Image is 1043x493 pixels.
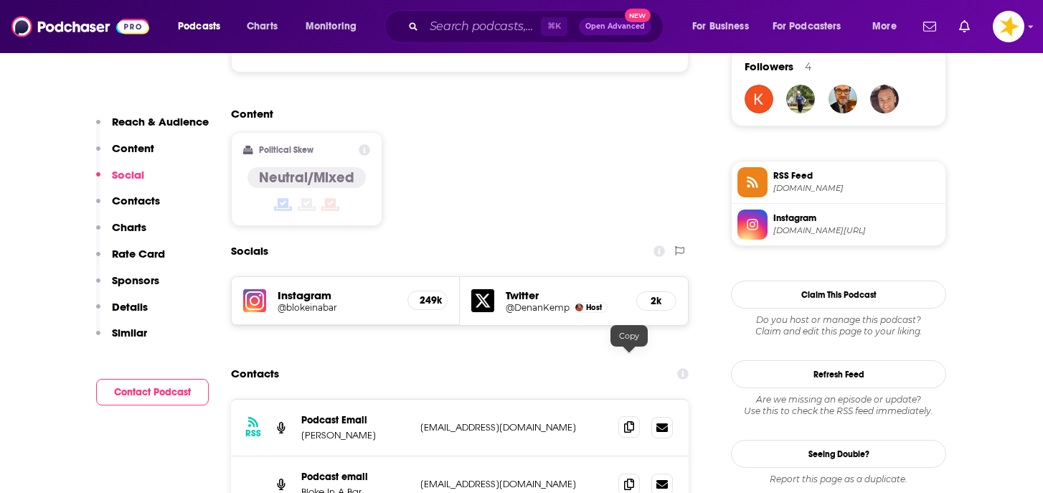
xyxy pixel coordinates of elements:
[692,17,749,37] span: For Business
[112,194,160,207] p: Contacts
[610,325,648,347] div: Copy
[296,15,375,38] button: open menu
[96,168,144,194] button: Social
[231,107,677,121] h2: Content
[424,15,541,38] input: Search podcasts, credits, & more...
[245,428,261,439] h3: RSS
[96,194,160,220] button: Contacts
[96,273,159,300] button: Sponsors
[575,304,583,311] img: Denan Kemp
[541,17,567,36] span: ⌘ K
[731,394,946,417] div: Are we missing an episode or update? Use this to check the RSS feed immediately.
[773,17,841,37] span: For Podcasters
[731,314,946,337] div: Claim and edit this page to your liking.
[420,478,607,490] p: [EMAIL_ADDRESS][DOMAIN_NAME]
[259,145,313,155] h2: Political Skew
[259,169,354,187] h4: Neutral/Mixed
[773,169,940,182] span: RSS Feed
[829,85,857,113] img: Romano
[862,15,915,38] button: open menu
[278,302,396,313] a: @blokeinabar
[112,168,144,182] p: Social
[11,13,149,40] img: Podchaser - Follow, Share and Rate Podcasts
[917,14,942,39] a: Show notifications dropdown
[112,115,209,128] p: Reach & Audience
[731,281,946,309] button: Claim This Podcast
[953,14,976,39] a: Show notifications dropdown
[737,167,940,197] a: RSS Feed[DOMAIN_NAME]
[805,60,811,73] div: 4
[625,9,651,22] span: New
[773,183,940,194] span: feeds.megaphone.fm
[506,288,625,302] h5: Twitter
[96,247,165,273] button: Rate Card
[398,10,677,43] div: Search podcasts, credits, & more...
[763,15,862,38] button: open menu
[773,225,940,236] span: instagram.com/blokeinabar
[96,115,209,141] button: Reach & Audience
[579,18,651,35] button: Open AdvancedNew
[112,326,147,339] p: Similar
[301,471,409,483] p: Podcast email
[745,85,773,113] img: klaradyn
[112,141,154,155] p: Content
[773,212,940,225] span: Instagram
[786,85,815,113] img: mattmasnada
[96,326,147,352] button: Similar
[648,295,664,307] h5: 2k
[96,300,148,327] button: Details
[278,288,396,302] h5: Instagram
[731,314,946,326] span: Do you host or manage this podcast?
[112,300,148,314] p: Details
[420,294,435,306] h5: 249k
[178,17,220,37] span: Podcasts
[96,220,146,247] button: Charts
[96,379,209,405] button: Contact Podcast
[112,273,159,287] p: Sponsors
[168,15,239,38] button: open menu
[247,17,278,37] span: Charts
[872,17,897,37] span: More
[682,15,767,38] button: open menu
[745,60,793,73] span: Followers
[243,289,266,312] img: iconImage
[993,11,1024,42] button: Show profile menu
[731,440,946,468] a: Seeing Double?
[231,238,268,265] h2: Socials
[306,17,357,37] span: Monitoring
[231,360,279,388] h2: Contacts
[731,474,946,485] div: Report this page as a duplicate.
[301,414,409,426] p: Podcast Email
[585,23,645,30] span: Open Advanced
[420,421,607,433] p: [EMAIL_ADDRESS][DOMAIN_NAME]
[112,247,165,260] p: Rate Card
[506,302,570,313] a: @DenanKemp
[737,210,940,240] a: Instagram[DOMAIN_NAME][URL]
[870,85,899,113] img: AdzyHoy
[301,429,409,441] p: [PERSON_NAME]
[96,141,154,168] button: Content
[112,220,146,234] p: Charts
[237,15,286,38] a: Charts
[993,11,1024,42] span: Logged in as Spreaker_Prime
[586,303,602,312] span: Host
[731,360,946,388] button: Refresh Feed
[993,11,1024,42] img: User Profile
